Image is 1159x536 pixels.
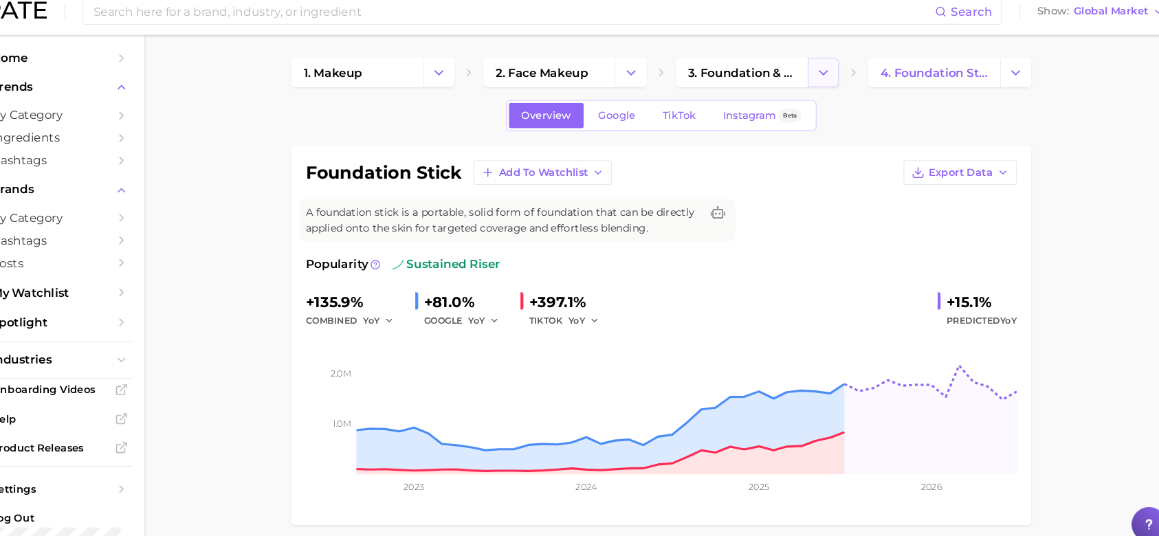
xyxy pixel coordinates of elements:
[512,74,599,87] span: 2. face makeup
[414,256,425,267] img: sustained riser
[386,306,416,323] button: YoY
[332,254,391,270] span: Popularity
[915,467,935,478] tspan: 2026
[716,109,813,133] a: InstagramBeta
[670,115,702,126] span: TikTok
[491,163,622,186] button: Add to Watchlist
[444,306,525,323] div: GOOGLE
[332,306,425,323] div: combined
[544,306,619,323] div: TIKTOK
[332,166,480,183] h1: foundation stick
[486,306,516,323] button: YoY
[597,109,656,133] a: Google
[923,169,983,181] span: Export Data
[34,401,144,414] span: Help
[34,429,144,441] span: Product Releases
[34,495,162,508] span: Log Out
[34,374,144,386] span: Onboarding Videos
[990,66,1019,93] button: Change Category
[659,109,714,133] a: TikTok
[11,152,168,173] a: Hashtags
[876,74,978,87] span: 4. foundation stick
[444,287,525,309] div: +81.0%
[939,306,1006,323] span: Predicted
[898,163,1006,186] button: Export Data
[34,135,144,148] span: Ingredients
[34,254,144,267] span: Posts
[11,55,168,76] a: Home
[332,287,425,309] div: +135.9%
[34,232,144,245] span: Hashtags
[784,115,797,126] span: Beta
[34,184,144,197] span: Brands
[683,66,808,93] a: 3. foundation & base products
[34,156,144,169] span: Hashtags
[11,180,168,201] button: Brands
[11,83,168,104] button: Trends
[11,207,168,228] a: by Category
[515,169,599,181] span: Add to Watchlist
[34,59,144,72] span: Home
[808,66,837,93] button: Change Category
[990,309,1006,320] span: YoY
[330,74,386,87] span: 1. makeup
[34,468,144,480] span: Settings
[536,115,584,126] span: Overview
[11,249,168,271] a: Posts
[11,131,168,152] a: Ingredients
[11,306,168,327] a: Spotlight
[865,66,990,93] a: 4. foundation stick
[11,491,168,526] a: Log out. Currently logged in with e-mail saracespedes@belcorp.biz.
[425,467,445,478] tspan: 2023
[751,467,771,478] tspan: 2025
[11,342,168,362] button: Industries
[11,425,168,445] a: Product Releases
[11,370,168,390] a: Onboarding Videos
[525,109,595,133] a: Overview
[129,10,928,34] input: Search here for a brand, industry, or ingredient
[386,309,402,320] span: YoY
[1022,13,1149,31] button: ShowGlobal Market
[443,66,473,93] button: Change Category
[34,113,144,126] span: by Category
[943,16,982,29] span: Search
[500,66,626,93] a: 2. face makeup
[11,397,168,418] a: Help
[1059,18,1130,25] span: Global Market
[11,109,168,131] a: by Category
[486,309,502,320] span: YoY
[727,115,777,126] span: Instagram
[318,66,443,93] a: 1. makeup
[11,278,168,299] a: My Watchlist
[11,464,168,484] a: Settings
[694,74,796,87] span: 3. foundation & base products
[939,287,1006,309] div: +15.1%
[34,346,144,358] span: Industries
[581,309,597,320] span: YoY
[34,211,144,224] span: by Category
[34,310,144,323] span: Spotlight
[34,87,144,100] span: Trends
[14,12,87,29] img: SPATE
[588,467,608,478] tspan: 2024
[544,287,619,309] div: +397.1%
[581,306,610,323] button: YoY
[11,228,168,249] a: Hashtags
[332,205,706,234] span: A foundation stick is a portable, solid form of foundation that can be directly applied onto the ...
[1025,18,1055,25] span: Show
[414,254,516,270] span: sustained riser
[609,115,645,126] span: Google
[626,66,655,93] button: Change Category
[34,282,144,295] span: My Watchlist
